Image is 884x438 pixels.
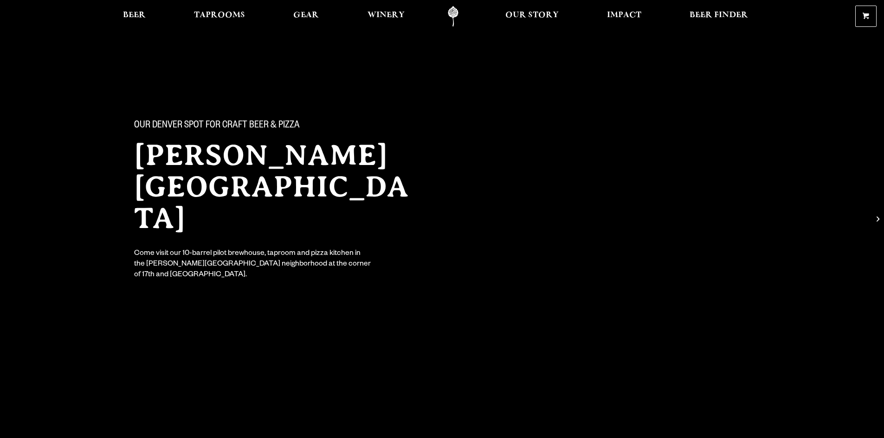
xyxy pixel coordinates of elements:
a: Our Story [499,6,565,27]
span: Our Denver spot for craft beer & pizza [134,120,300,132]
span: Impact [607,12,641,19]
a: Taprooms [188,6,251,27]
a: Gear [287,6,325,27]
a: Beer [117,6,152,27]
span: Beer Finder [690,12,748,19]
span: Winery [368,12,405,19]
h2: [PERSON_NAME][GEOGRAPHIC_DATA] [134,140,424,234]
a: Beer Finder [684,6,754,27]
span: Our Story [505,12,559,19]
span: Taprooms [194,12,245,19]
div: Come visit our 10-barrel pilot brewhouse, taproom and pizza kitchen in the [PERSON_NAME][GEOGRAPH... [134,249,372,281]
span: Gear [293,12,319,19]
a: Winery [361,6,411,27]
span: Beer [123,12,146,19]
a: Odell Home [436,6,471,27]
a: Impact [601,6,647,27]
